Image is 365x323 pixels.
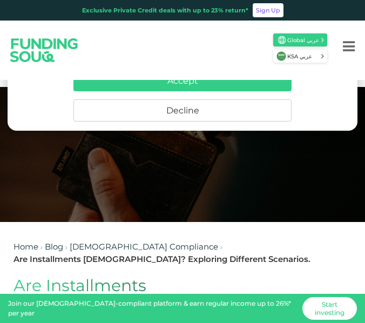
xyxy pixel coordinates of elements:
[2,28,87,72] img: Logo
[13,241,38,252] a: Home
[73,99,292,122] button: Decline
[82,6,248,15] div: Exclusive Private Credit deals with up to 23% return*
[302,297,357,320] a: Start investing
[287,36,320,44] span: Global عربي
[70,241,218,252] a: [DEMOGRAPHIC_DATA] Compliance
[333,25,365,68] button: Menu
[253,3,283,17] a: Sign Up
[278,36,286,44] img: SA Flag
[8,299,298,318] div: Join our [DEMOGRAPHIC_DATA]-compliant platform & earn regular income up to 26%* per year
[13,253,310,266] div: Are Installments [DEMOGRAPHIC_DATA]? Exploring Different Scenarios.
[45,241,63,252] a: Blog
[287,52,320,60] span: KSA عربي
[73,70,292,91] button: Accept
[276,51,286,61] img: SA Flag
